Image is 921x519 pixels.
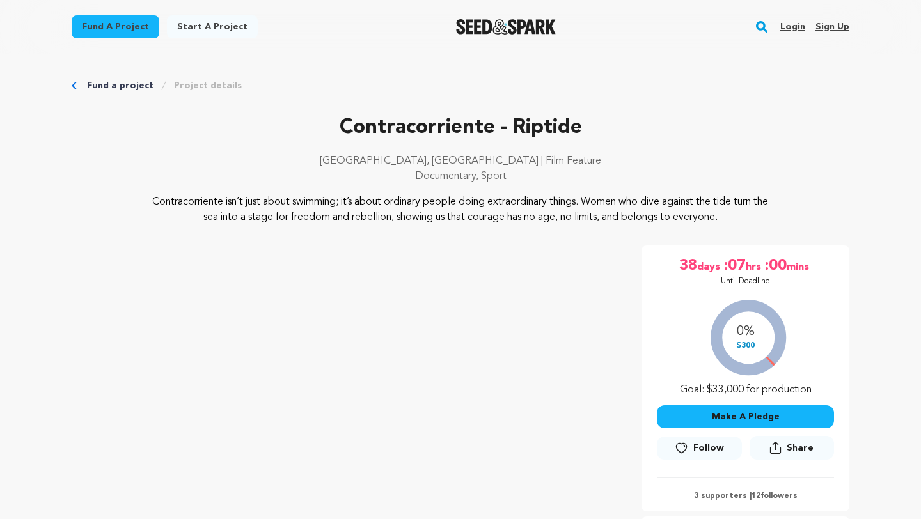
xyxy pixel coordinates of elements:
p: Contracorriente isn’t just about swimming; it’s about ordinary people doing extraordinary things.... [150,194,772,225]
span: Share [750,436,834,465]
span: 12 [752,492,760,500]
button: Share [750,436,834,460]
span: hrs [746,256,764,276]
a: Follow [657,437,741,460]
span: :00 [764,256,787,276]
span: mins [787,256,812,276]
a: Login [780,17,805,37]
button: Make A Pledge [657,405,834,428]
a: Fund a project [87,79,153,92]
span: 38 [679,256,697,276]
span: Share [787,442,814,454]
p: Until Deadline [721,276,770,286]
p: 3 supporters | followers [657,491,834,501]
a: Fund a project [72,15,159,38]
p: [GEOGRAPHIC_DATA], [GEOGRAPHIC_DATA] | Film Feature [72,153,849,169]
a: Start a project [167,15,258,38]
div: Breadcrumb [72,79,849,92]
img: Seed&Spark Logo Dark Mode [456,19,556,35]
p: Documentary, Sport [72,169,849,184]
a: Project details [174,79,242,92]
span: Follow [693,442,724,454]
a: Sign up [815,17,849,37]
p: Contracorriente - Riptide [72,112,849,143]
a: Seed&Spark Homepage [456,19,556,35]
span: :07 [723,256,746,276]
span: days [697,256,723,276]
